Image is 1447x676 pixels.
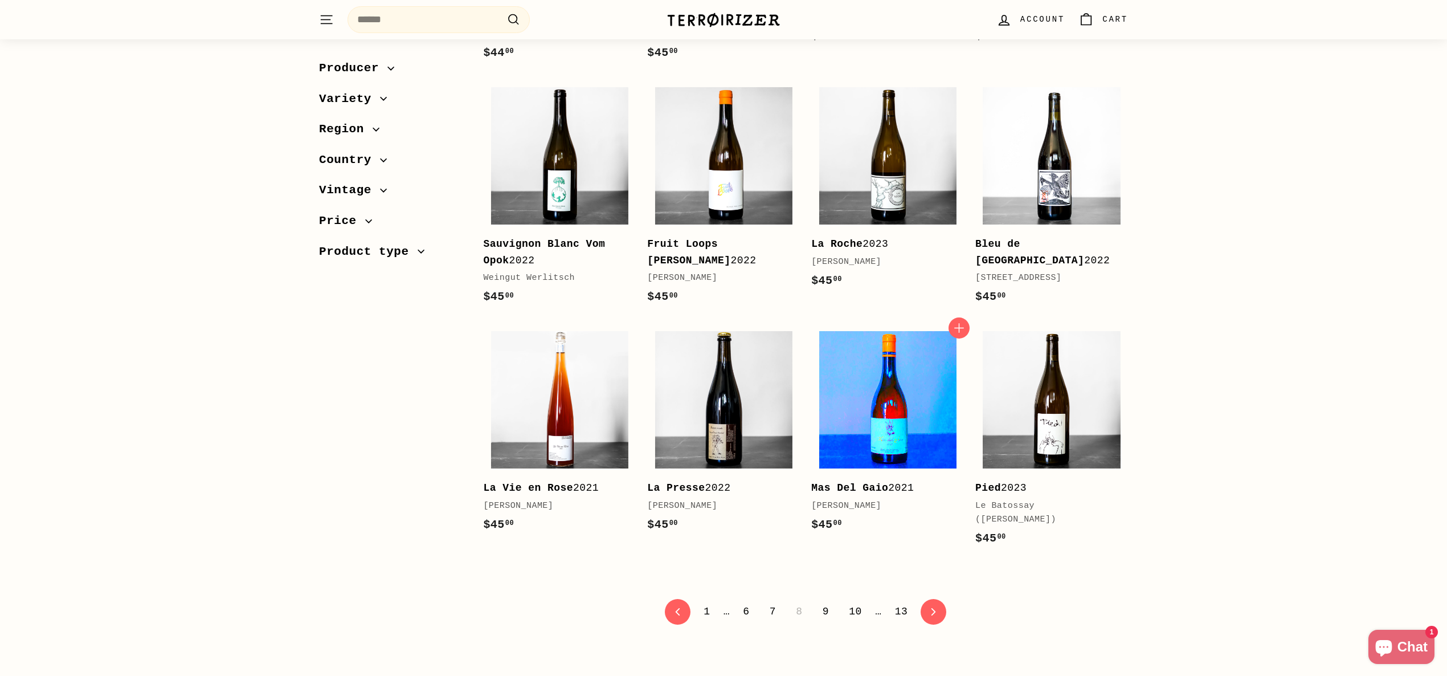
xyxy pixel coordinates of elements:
[483,482,573,494] b: La Vie en Rose
[975,323,1128,559] a: Pied2023Le Batossay ([PERSON_NAME])
[763,602,783,621] a: 7
[811,255,953,269] div: [PERSON_NAME]
[647,290,678,303] span: $45
[647,236,788,269] div: 2022
[975,238,1084,266] b: Bleu de [GEOGRAPHIC_DATA]
[811,499,953,513] div: [PERSON_NAME]
[319,181,380,200] span: Vintage
[833,275,842,283] sup: 00
[875,606,881,617] span: …
[669,47,678,55] sup: 00
[319,87,465,117] button: Variety
[811,482,888,494] b: Mas Del Gaio
[975,482,1001,494] b: Pied
[319,59,387,78] span: Producer
[789,602,809,621] span: 8
[975,532,1006,545] span: $45
[319,209,465,239] button: Price
[483,323,636,545] a: La Vie en Rose2021[PERSON_NAME]
[647,518,678,531] span: $45
[1020,13,1065,26] span: Account
[319,148,465,178] button: Country
[697,602,717,621] a: 1
[483,290,514,303] span: $45
[483,79,636,317] a: Sauvignon Blanc Vom Opok2022Weingut Werlitsch
[842,602,869,621] a: 10
[483,46,514,59] span: $44
[483,271,624,285] div: Weingut Werlitsch
[997,533,1005,541] sup: 00
[811,79,964,301] a: La Roche2023[PERSON_NAME]
[647,46,678,59] span: $45
[975,236,1117,269] div: 2022
[319,150,380,170] span: Country
[319,178,465,209] button: Vintage
[505,47,514,55] sup: 00
[833,519,842,527] sup: 00
[319,89,380,109] span: Variety
[811,274,842,287] span: $45
[319,242,418,262] span: Product type
[319,56,465,87] button: Producer
[888,602,915,621] a: 13
[669,519,678,527] sup: 00
[811,236,953,253] div: 2023
[811,238,863,250] b: La Roche
[811,518,842,531] span: $45
[483,236,624,269] div: 2022
[975,271,1117,285] div: [STREET_ADDRESS]
[319,211,365,231] span: Price
[975,499,1117,527] div: Le Batossay ([PERSON_NAME])
[811,480,953,496] div: 2021
[319,117,465,148] button: Region
[647,238,730,266] b: Fruit Loops [PERSON_NAME]
[975,79,1128,317] a: Bleu de [GEOGRAPHIC_DATA]2022[STREET_ADDRESS]
[975,480,1117,496] div: 2023
[319,239,465,270] button: Product type
[1365,630,1438,667] inbox-online-store-chat: Shopify online store chat
[483,499,624,513] div: [PERSON_NAME]
[647,499,788,513] div: [PERSON_NAME]
[669,292,678,300] sup: 00
[483,480,624,496] div: 2021
[647,482,705,494] b: La Presse
[505,292,514,300] sup: 00
[816,602,836,621] a: 9
[505,519,514,527] sup: 00
[975,290,1006,303] span: $45
[997,292,1005,300] sup: 00
[647,480,788,496] div: 2022
[483,238,605,266] b: Sauvignon Blanc Vom Opok
[736,602,756,621] a: 6
[647,323,800,545] a: La Presse2022[PERSON_NAME]
[483,518,514,531] span: $45
[723,606,730,617] span: …
[811,323,964,545] a: Mas Del Gaio2021[PERSON_NAME]
[647,79,800,317] a: Fruit Loops [PERSON_NAME]2022[PERSON_NAME]
[990,3,1072,36] a: Account
[1102,13,1128,26] span: Cart
[1072,3,1135,36] a: Cart
[319,120,373,139] span: Region
[647,271,788,285] div: [PERSON_NAME]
